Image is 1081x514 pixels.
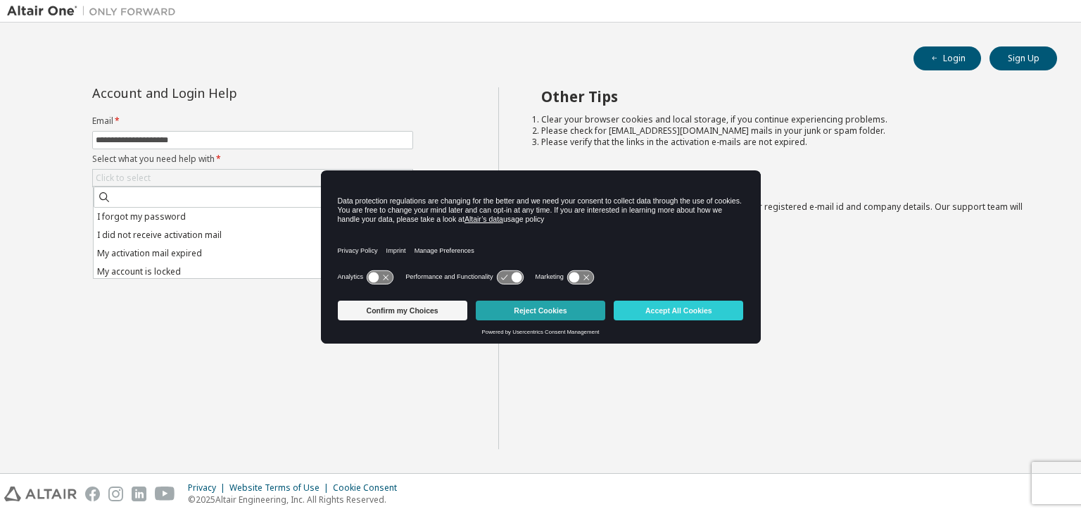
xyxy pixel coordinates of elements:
[7,4,183,18] img: Altair One
[4,487,77,501] img: altair_logo.svg
[108,487,123,501] img: instagram.svg
[92,153,413,165] label: Select what you need help with
[541,87,1032,106] h2: Other Tips
[333,482,405,494] div: Cookie Consent
[85,487,100,501] img: facebook.svg
[132,487,146,501] img: linkedin.svg
[93,170,412,187] div: Click to select
[541,125,1032,137] li: Please check for [EMAIL_ADDRESS][DOMAIN_NAME] mails in your junk or spam folder.
[541,114,1032,125] li: Clear your browser cookies and local storage, if you continue experiencing problems.
[990,46,1057,70] button: Sign Up
[96,173,151,184] div: Click to select
[914,46,981,70] button: Login
[155,487,175,501] img: youtube.svg
[94,208,410,226] li: I forgot my password
[188,494,405,506] p: © 2025 Altair Engineering, Inc. All Rights Reserved.
[541,201,1023,224] span: with a brief description of the problem, your registered e-mail id and company details. Our suppo...
[541,175,1032,193] h2: Not sure how to login?
[229,482,333,494] div: Website Terms of Use
[188,482,229,494] div: Privacy
[92,87,349,99] div: Account and Login Help
[92,115,413,127] label: Email
[541,137,1032,148] li: Please verify that the links in the activation e-mails are not expired.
